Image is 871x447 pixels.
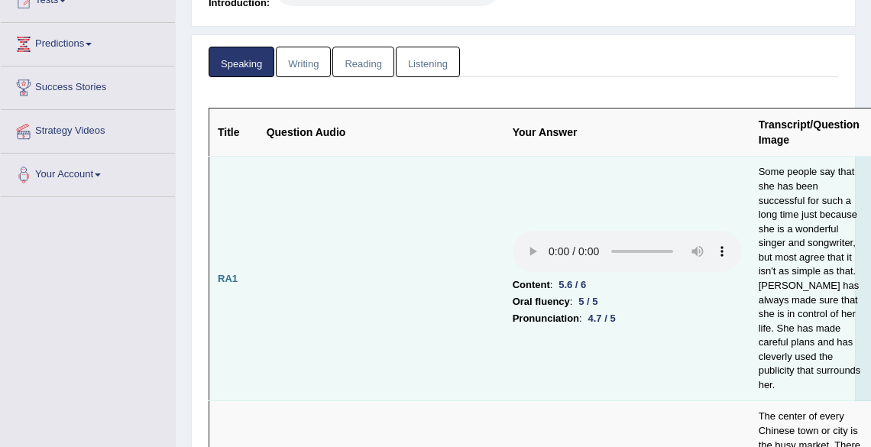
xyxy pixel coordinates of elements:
th: Question Audio [258,109,504,157]
div: 5 / 5 [572,293,604,309]
a: Writing [276,47,331,78]
b: RA1 [218,273,238,284]
a: Speaking [209,47,274,78]
a: Predictions [1,23,175,61]
a: Reading [332,47,393,78]
a: Success Stories [1,66,175,105]
li: : [513,310,742,327]
b: Oral fluency [513,293,570,310]
b: Content [513,277,550,293]
li: : [513,293,742,310]
b: Pronunciation [513,310,579,327]
a: Strategy Videos [1,110,175,148]
th: Your Answer [504,109,750,157]
th: Title [209,109,258,157]
div: 5.6 / 6 [552,277,592,293]
li: : [513,277,742,293]
a: Listening [396,47,460,78]
div: 4.7 / 5 [582,310,622,326]
a: Your Account [1,154,175,192]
